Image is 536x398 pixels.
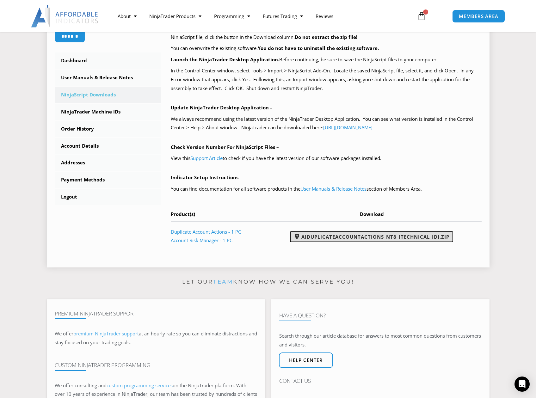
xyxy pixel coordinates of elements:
[55,87,162,103] a: NinjaScript Downloads
[55,138,162,154] a: Account Details
[55,382,173,389] span: We offer consulting and
[171,229,241,235] a: Duplicate Account Actions - 1 PC
[289,358,323,363] span: Help center
[423,9,428,15] span: 0
[55,155,162,171] a: Addresses
[111,9,143,23] a: About
[171,174,242,181] b: Indicator Setup Instructions –
[309,9,340,23] a: Reviews
[171,211,195,217] span: Product(s)
[55,330,73,337] span: We offer
[360,211,384,217] span: Download
[171,55,482,64] p: Before continuing, be sure to save the NinjaScript files to your computer.
[171,154,482,163] p: View this to check if you have the latest version of our software packages installed.
[171,185,482,193] p: You can find documentation for all software products in the section of Members Area.
[171,66,482,93] p: In the Control Center window, select Tools > Import > NinjaScript Add-On. Locate the saved NinjaS...
[213,279,233,285] a: team
[208,9,256,23] a: Programming
[55,121,162,137] a: Order History
[279,378,482,384] h4: Contact Us
[300,186,367,192] a: User Manuals & Release Notes
[55,52,162,205] nav: Account pages
[171,237,232,243] a: Account Risk Manager - 1 PC
[55,172,162,188] a: Payment Methods
[111,9,410,23] nav: Menu
[279,312,482,319] h4: Have A Question?
[55,189,162,205] a: Logout
[31,5,99,28] img: LogoAI | Affordable Indicators – NinjaTrader
[171,44,482,53] p: You can overwrite the existing software.
[290,231,453,242] a: AIDuplicateAccountActions_NT8_[TECHNICAL_ID].zip
[279,332,482,349] p: Search through our article database for answers to most common questions from customers and visit...
[171,24,482,42] p: Your purchased products with available NinjaScript downloads are listed in the table below, at th...
[171,115,482,132] p: We always recommend using the latest version of the NinjaTrader Desktop Application. You can see ...
[258,45,379,51] b: You do not have to uninstall the existing software.
[55,310,257,317] h4: Premium NinjaTrader Support
[47,277,490,287] p: Let our know how we can serve you!
[55,52,162,69] a: Dashboard
[55,70,162,86] a: User Manuals & Release Notes
[171,104,273,111] b: Update NinjaTrader Desktop Application –
[459,14,498,19] span: MEMBERS AREA
[55,330,257,346] span: at an hourly rate so you can eliminate distractions and stay focused on your trading goals.
[107,382,173,389] a: custom programming services
[190,155,223,161] a: Support Article
[514,377,530,392] div: Open Intercom Messenger
[408,7,435,25] a: 0
[73,330,139,337] a: premium NinjaTrader support
[171,56,279,63] b: Launch the NinjaTrader Desktop Application.
[143,9,208,23] a: NinjaTrader Products
[55,104,162,120] a: NinjaTrader Machine IDs
[279,352,333,368] a: Help center
[295,34,357,40] b: Do not extract the zip file!
[171,144,279,150] b: Check Version Number For NinjaScript Files –
[256,9,309,23] a: Futures Trading
[452,10,505,23] a: MEMBERS AREA
[323,124,373,131] a: [URL][DOMAIN_NAME]
[55,362,257,368] h4: Custom NinjaTrader Programming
